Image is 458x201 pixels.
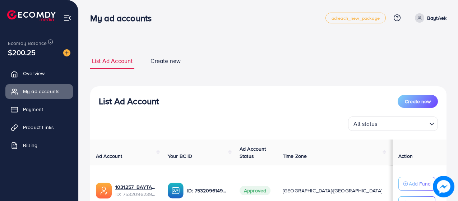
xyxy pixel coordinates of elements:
input: Search for option [380,117,426,129]
img: image [433,176,454,197]
span: ID: 7532096239010316305 [115,191,156,198]
span: [GEOGRAPHIC_DATA]/[GEOGRAPHIC_DATA] [283,187,383,194]
span: Ecomdy Balance [8,40,47,47]
img: ic-ba-acc.ded83a64.svg [168,183,184,198]
span: All status [352,119,379,129]
a: My ad accounts [5,84,73,99]
span: Time Zone [283,152,307,160]
span: Ad Account [96,152,122,160]
p: BaytAek [427,14,447,22]
p: ID: 7532096149239529473 [187,186,228,195]
span: Create new [151,57,181,65]
button: Create new [398,95,438,108]
img: menu [63,14,71,22]
button: Add Fund [398,177,435,191]
div: <span class='underline'>1031257_BAYTAEK_1753702824295</span></br>7532096239010316305 [115,183,156,198]
span: Your BC ID [168,152,193,160]
span: List Ad Account [92,57,133,65]
img: logo [7,10,56,21]
a: adreach_new_package [325,13,386,23]
span: Overview [23,70,45,77]
a: BaytAek [412,13,447,23]
span: Ad Account Status [240,145,266,160]
a: 1031257_BAYTAEK_1753702824295 [115,183,156,191]
a: Payment [5,102,73,117]
div: Search for option [348,117,438,131]
a: Product Links [5,120,73,134]
p: Add Fund [409,179,431,188]
span: Create new [405,98,431,105]
span: $200.25 [8,47,36,58]
span: Payment [23,106,43,113]
a: Billing [5,138,73,152]
img: image [63,49,70,56]
h3: List Ad Account [99,96,159,106]
span: Action [398,152,413,160]
span: Billing [23,142,37,149]
img: ic-ads-acc.e4c84228.svg [96,183,112,198]
span: Approved [240,186,270,195]
span: My ad accounts [23,88,60,95]
h3: My ad accounts [90,13,157,23]
a: Overview [5,66,73,81]
span: adreach_new_package [332,16,380,20]
span: Product Links [23,124,54,131]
